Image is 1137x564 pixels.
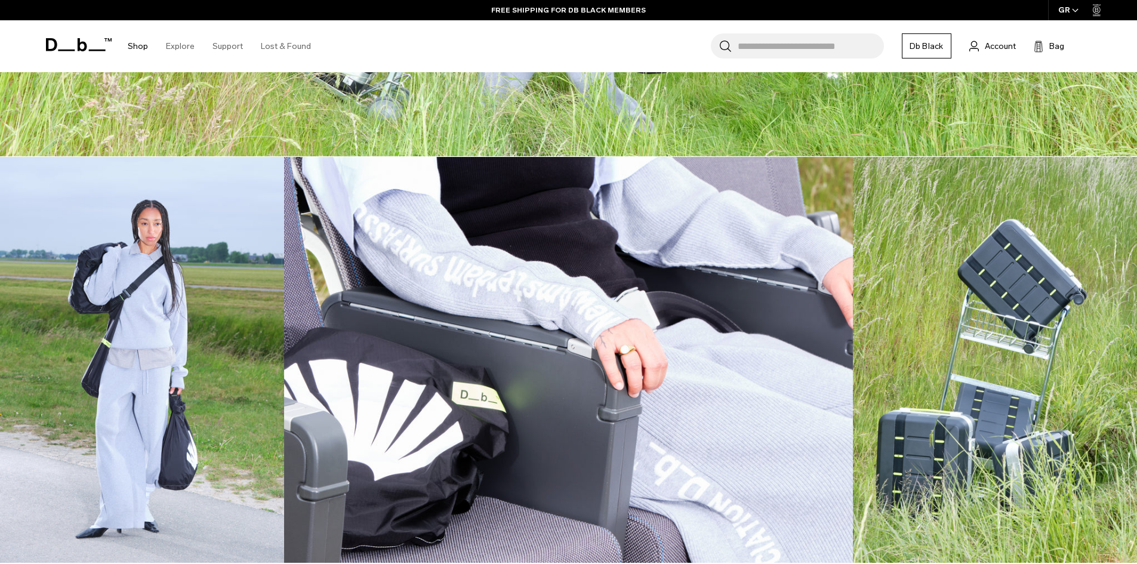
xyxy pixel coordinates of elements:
[128,25,148,67] a: Shop
[261,25,311,67] a: Lost & Found
[212,25,243,67] a: Support
[491,5,646,16] a: FREE SHIPPING FOR DB BLACK MEMBERS
[119,20,320,72] nav: Main Navigation
[985,40,1016,53] span: Account
[969,39,1016,53] a: Account
[166,25,195,67] a: Explore
[284,157,853,563] img: Content block image
[853,157,1137,563] img: Content block image
[902,33,951,58] a: Db Black
[1034,39,1064,53] button: Bag
[1049,40,1064,53] span: Bag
